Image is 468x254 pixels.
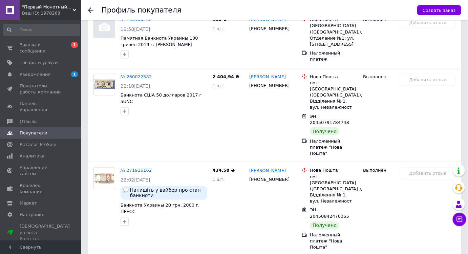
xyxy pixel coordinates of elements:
[20,83,63,95] span: Показатели работы компании
[93,74,115,96] a: Фото товару
[310,114,349,125] span: ЭН: 20450791784748
[3,24,80,36] input: Поиск
[417,5,461,15] button: Создать заказ
[20,130,47,136] span: Покупатели
[22,4,73,10] span: "Первый Монетный" Интернет-магазин
[248,81,291,90] div: [PHONE_NUMBER]
[121,26,150,32] span: 19:58[DATE]
[213,26,225,31] span: 1 шт.
[310,208,349,219] span: ЭН: 20450842470355
[22,10,81,16] div: Ваш ID: 1978268
[88,7,93,13] div: Вернуться назад
[20,223,70,242] span: [DEMOGRAPHIC_DATA] и счета
[310,23,358,47] div: [GEOGRAPHIC_DATA]([GEOGRAPHIC_DATA].), Отделение №1: ул. [STREET_ADDRESS]
[93,168,115,189] a: Фото товару
[20,119,38,125] span: Отзывы
[213,168,235,173] span: 434,58 ₴
[363,74,395,80] div: Выполнен
[121,177,150,183] span: 22:02[DATE]
[20,236,70,242] div: Prom топ
[94,80,115,89] img: Фото товару
[248,24,291,33] div: [PHONE_NUMBER]
[310,221,339,230] div: Получено
[20,60,58,66] span: Товары и услуги
[130,188,205,198] span: Напишіть у вайбер про стан банкноти
[453,213,466,226] button: Чат с покупателем
[310,232,358,251] div: Наложенный платеж "Нова Пошта"
[423,8,456,13] span: Создать заказ
[20,212,44,218] span: Настройки
[123,188,129,193] img: :speech_balloon:
[20,183,63,195] span: Кошелек компании
[310,50,358,62] div: Наложенный платеж
[310,168,358,174] div: Нова Пошта
[121,36,198,47] a: Памятная Банкнота Украины 100 гривен 2019 г. [PERSON_NAME]
[249,168,286,174] a: [PERSON_NAME]
[363,168,395,174] div: Выполнен
[310,174,358,205] div: смт. [GEOGRAPHIC_DATA]([GEOGRAPHIC_DATA].), Відділення № 1, вул. Незалежност
[121,168,152,173] a: № 271916162
[121,92,202,104] a: Банкнота США 50 долларов 2017 г aUNC
[20,153,45,159] span: Аналитика
[20,71,50,78] span: Уведомления
[248,175,291,184] div: [PHONE_NUMBER]
[94,17,115,38] img: Фото товару
[94,173,115,184] img: Фото товару
[310,138,358,157] div: Наложенный платеж "Нова Пошта"
[121,74,152,79] a: № 260022582
[121,203,199,214] a: Банкнота Украины 20 грн. 2000 г. ПРЕСС
[20,101,63,113] span: Панель управления
[310,80,358,111] div: смт. [GEOGRAPHIC_DATA]([GEOGRAPHIC_DATA].), Відділення № 1, вул. Незалежност
[20,142,56,148] span: Каталог ProSale
[93,17,115,38] a: Фото товару
[20,42,63,54] span: Заказы и сообщения
[71,71,78,77] span: 1
[213,74,239,79] span: 2 404,94 ₴
[213,83,225,88] span: 1 шт.
[20,200,37,206] span: Маркет
[310,127,339,135] div: Получено
[213,177,225,182] span: 1 шт.
[249,74,286,80] a: [PERSON_NAME]
[310,74,358,80] div: Нова Пошта
[121,83,150,89] span: 22:10[DATE]
[71,42,78,48] span: 1
[20,165,63,177] span: Управление сайтом
[102,6,182,14] h1: Профиль покупателя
